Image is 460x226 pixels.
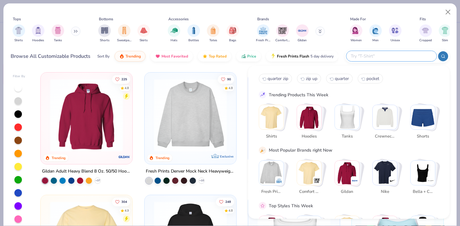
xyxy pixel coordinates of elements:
img: most_fav.gif [155,54,160,59]
img: Bottles Image [190,27,197,34]
div: filter for Totes [207,24,219,43]
span: Nike [375,189,395,195]
div: filter for Gildan [296,24,309,43]
span: Totes [209,38,217,43]
button: filter button [350,24,362,43]
div: filter for Bags [227,24,239,43]
div: Sort By [97,53,110,59]
img: Hoodies Image [35,27,42,34]
button: Stack Card Button Gildan [335,160,363,197]
div: Most Popular Brands right Now [269,147,332,153]
img: Sweatpants Image [121,27,128,34]
span: 90 [227,78,231,81]
img: flash.gif [271,54,276,59]
span: Gildan [298,38,307,43]
img: Shirts Image [15,27,22,34]
img: Fresh Prints Image [258,26,268,35]
span: Exclusive [220,154,233,158]
div: Made For [350,16,366,22]
img: Shirts [259,105,284,129]
span: Price [247,54,256,59]
div: filter for Bottles [187,24,200,43]
button: filter button [389,24,401,43]
span: Bags [229,38,236,43]
button: Close [442,6,454,18]
div: filter for Slim [439,24,451,43]
img: Cropped Image [422,27,429,34]
span: Hoodies [32,38,44,43]
span: 5 day delivery [310,53,334,60]
img: Unisex Image [391,27,399,34]
div: 4.8 [228,208,233,213]
span: Comfort Colors [275,38,290,43]
span: Cropped [419,38,432,43]
button: filter button [187,24,200,43]
button: Trending [115,51,146,62]
button: quarter zip0 [259,74,292,83]
button: Stack Card Button Hoodies [297,105,325,142]
div: Accessories [168,16,189,22]
button: Stack Card Button Shirts [259,105,288,142]
span: + 10 [199,179,204,183]
img: Women Image [352,27,360,34]
img: Nike [390,177,396,183]
span: Sweatpants [117,38,131,43]
img: Fresh Prints [259,160,284,185]
button: Stack Card Button Bella + Canvas [410,160,439,197]
div: 4.8 [228,86,233,90]
button: filter button [117,24,131,43]
div: filter for Hoodies [32,24,44,43]
div: filter for Cropped [419,24,432,43]
span: Gildan [337,189,357,195]
button: Top Rated [198,51,231,62]
span: Most Favorited [161,54,188,59]
img: Tanks [335,105,359,129]
div: filter for Unisex [389,24,401,43]
img: TopRated.gif [202,54,207,59]
img: 01756b78-01f6-4cc6-8d8a-3c30c1a0c8ac [47,79,126,152]
img: Fresh Prints [276,177,282,183]
span: 225 [121,78,127,81]
button: filter button [439,24,451,43]
span: Shorts [412,133,433,139]
div: filter for Shirts [13,24,25,43]
img: Tanks Image [54,27,61,34]
img: trend_line.gif [260,92,265,98]
button: filter button [256,24,270,43]
div: 4.8 [125,86,129,90]
button: filter button [98,24,111,43]
span: quarter [335,76,349,82]
img: Bella + Canvas [427,177,434,183]
div: Gildan Adult Heavy Blend 8 Oz. 50/50 Hooded Sweatshirt [42,168,131,175]
img: Nike [373,160,397,185]
span: Crewnecks [375,133,395,139]
span: Tanks [54,38,62,43]
span: Comfort Colors [299,189,319,195]
button: filter button [227,24,239,43]
button: Most Favorited [151,51,193,62]
button: Like [217,75,234,83]
span: Shirts [14,38,23,43]
div: filter for Fresh Prints [256,24,270,43]
img: Slim Image [442,27,448,34]
button: Stack Card Button Crewnecks [372,105,401,142]
input: Try "T-Shirt" [350,53,432,60]
img: Totes Image [210,27,217,34]
div: Trending Products This Week [269,91,328,98]
img: Crewnecks [373,105,397,129]
span: Men [372,38,379,43]
button: Fresh Prints Flash5 day delivery [266,51,338,62]
div: filter for Hats [168,24,180,43]
img: pink_star.gif [260,203,265,208]
div: filter for Skirts [137,24,150,43]
div: filter for Tanks [52,24,64,43]
span: Bottles [188,38,199,43]
button: filter button [419,24,432,43]
button: Stack Card Button Shorts [410,105,439,142]
div: filter for Men [369,24,382,43]
img: Comfort Colors [314,177,320,183]
span: Top Rated [209,54,227,59]
button: filter button [168,24,180,43]
span: quarter zip [268,76,288,82]
img: Gildan [335,160,359,185]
